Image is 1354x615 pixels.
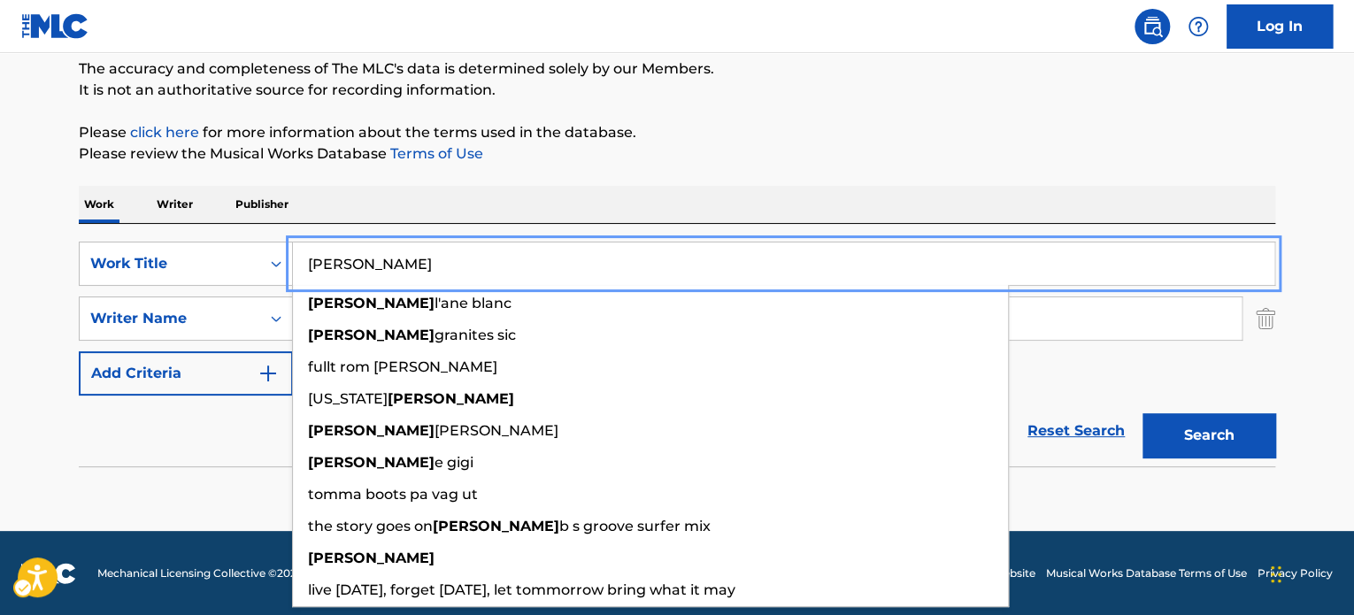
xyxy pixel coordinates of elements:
[308,581,735,598] span: live [DATE], forget [DATE], let tommorrow bring what it may
[1142,413,1275,457] button: Search
[387,145,483,162] a: Terms of Use
[308,486,478,503] span: tomma boots pa vag ut
[433,518,559,534] strong: [PERSON_NAME]
[1046,565,1247,581] a: Musical Works Database Terms of Use
[1227,4,1333,49] a: Log In
[1266,530,1354,615] div: Chat Widget
[1266,530,1354,615] iframe: Hubspot Iframe
[308,358,497,375] span: fullt rom [PERSON_NAME]
[435,422,558,439] span: [PERSON_NAME]
[435,454,473,471] span: e gigi
[308,550,435,566] strong: [PERSON_NAME]
[79,242,1275,466] form: Search Form
[97,565,303,581] span: Mechanical Licensing Collective © 2025
[559,518,711,534] span: b s groove surfer mix
[1256,296,1275,341] img: Delete Criterion
[90,253,250,274] div: Work Title
[308,422,435,439] strong: [PERSON_NAME]
[79,80,1275,101] p: It is not an authoritative source for recording information.
[1271,548,1281,601] div: Drag
[1019,411,1134,450] a: Reset Search
[21,563,76,584] img: logo
[258,363,279,384] img: 9d2ae6d4665cec9f34b9.svg
[230,186,294,223] p: Publisher
[79,351,293,396] button: Add Criteria
[1188,16,1209,37] img: help
[90,308,250,329] div: Writer Name
[1258,565,1333,581] a: Privacy Policy
[308,295,435,311] strong: [PERSON_NAME]
[308,327,435,343] strong: [PERSON_NAME]
[308,518,433,534] span: the story goes on
[308,390,388,407] span: [US_STATE]
[1142,16,1163,37] img: search
[293,242,1274,285] input: Search...
[79,122,1275,143] p: Please for more information about the terms used in the database.
[130,124,199,141] a: click here
[151,186,198,223] p: Writer
[79,186,119,223] p: Work
[79,143,1275,165] p: Please review the Musical Works Database
[435,295,512,311] span: l'ane blanc
[435,327,516,343] span: granites sic
[308,454,435,471] strong: [PERSON_NAME]
[79,58,1275,80] p: The accuracy and completeness of The MLC's data is determined solely by our Members.
[388,390,514,407] strong: [PERSON_NAME]
[21,13,89,39] img: MLC Logo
